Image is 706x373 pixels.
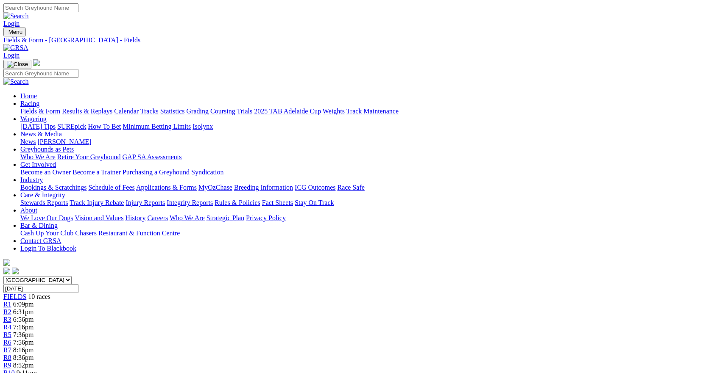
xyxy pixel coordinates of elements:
[3,44,28,52] img: GRSA
[140,108,159,115] a: Tracks
[3,308,11,315] span: R2
[3,331,11,338] a: R5
[73,169,121,176] a: Become a Trainer
[20,207,37,214] a: About
[160,108,185,115] a: Statistics
[20,108,703,115] div: Racing
[20,169,703,176] div: Get Involved
[75,214,123,221] a: Vision and Values
[3,301,11,308] span: R1
[12,268,19,274] img: twitter.svg
[123,123,191,130] a: Minimum Betting Limits
[75,229,180,237] a: Chasers Restaurant & Function Centre
[13,346,34,354] span: 8:16pm
[20,222,58,229] a: Bar & Dining
[20,214,703,222] div: About
[125,214,145,221] a: History
[3,354,11,361] a: R8
[3,3,78,12] input: Search
[13,316,34,323] span: 6:56pm
[20,138,703,146] div: News & Media
[3,36,703,44] a: Fields & Form - [GEOGRAPHIC_DATA] - Fields
[13,323,34,331] span: 7:16pm
[20,237,61,244] a: Contact GRSA
[13,362,34,369] span: 8:52pm
[13,354,34,361] span: 8:36pm
[3,293,26,300] a: FIELDS
[170,214,205,221] a: Who We Are
[191,169,223,176] a: Syndication
[88,184,134,191] a: Schedule of Fees
[20,108,60,115] a: Fields & Form
[88,123,121,130] a: How To Bet
[7,61,28,68] img: Close
[37,138,91,145] a: [PERSON_NAME]
[3,69,78,78] input: Search
[114,108,139,115] a: Calendar
[33,59,40,66] img: logo-grsa-white.png
[206,214,244,221] a: Strategic Plan
[13,331,34,338] span: 7:36pm
[8,29,22,35] span: Menu
[167,199,213,206] a: Integrity Reports
[57,123,86,130] a: SUREpick
[3,78,29,86] img: Search
[20,130,62,138] a: News & Media
[187,108,209,115] a: Grading
[3,362,11,369] a: R9
[337,184,364,191] a: Race Safe
[136,184,197,191] a: Applications & Forms
[147,214,168,221] a: Careers
[20,115,47,122] a: Wagering
[13,301,34,308] span: 6:09pm
[20,123,56,130] a: [DATE] Tips
[20,100,39,107] a: Racing
[20,92,37,99] a: Home
[20,214,73,221] a: We Love Our Dogs
[28,293,50,300] span: 10 races
[20,123,703,130] div: Wagering
[20,184,703,191] div: Industry
[210,108,235,115] a: Coursing
[20,199,68,206] a: Stewards Reports
[237,108,252,115] a: Trials
[193,123,213,130] a: Isolynx
[262,199,293,206] a: Fact Sheets
[246,214,286,221] a: Privacy Policy
[70,199,124,206] a: Track Injury Rebate
[57,153,121,160] a: Retire Your Greyhound
[3,284,78,293] input: Select date
[20,169,71,176] a: Become an Owner
[323,108,345,115] a: Weights
[20,176,43,183] a: Industry
[234,184,293,191] a: Breeding Information
[20,146,74,153] a: Greyhounds as Pets
[13,339,34,346] span: 7:56pm
[20,229,703,237] div: Bar & Dining
[20,184,87,191] a: Bookings & Scratchings
[20,191,65,199] a: Care & Integrity
[13,308,34,315] span: 6:31pm
[3,60,31,69] button: Toggle navigation
[346,108,399,115] a: Track Maintenance
[20,153,703,161] div: Greyhounds as Pets
[3,12,29,20] img: Search
[3,323,11,331] a: R4
[126,199,165,206] a: Injury Reports
[20,229,73,237] a: Cash Up Your Club
[20,153,56,160] a: Who We Are
[3,346,11,354] a: R7
[20,245,76,252] a: Login To Blackbook
[3,339,11,346] span: R6
[123,169,190,176] a: Purchasing a Greyhound
[295,184,335,191] a: ICG Outcomes
[123,153,182,160] a: GAP SA Assessments
[3,316,11,323] a: R3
